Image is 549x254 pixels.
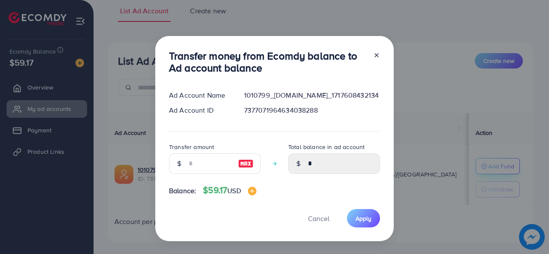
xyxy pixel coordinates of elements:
[169,143,214,151] label: Transfer amount
[248,187,256,195] img: image
[347,209,380,227] button: Apply
[169,186,196,196] span: Balance:
[356,214,371,223] span: Apply
[203,185,256,196] h4: $59.17
[288,143,365,151] label: Total balance in ad account
[297,209,340,227] button: Cancel
[308,214,329,223] span: Cancel
[238,158,253,169] img: image
[227,186,241,195] span: USD
[237,105,387,115] div: 7377071964634038288
[162,90,237,100] div: Ad Account Name
[162,105,237,115] div: Ad Account ID
[237,90,387,100] div: 1010799_[DOMAIN_NAME]_1717608432134
[169,50,366,75] h3: Transfer money from Ecomdy balance to Ad account balance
